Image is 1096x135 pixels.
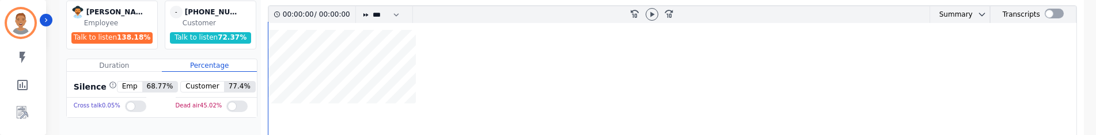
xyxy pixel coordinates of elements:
span: 68.77 % [142,82,178,92]
div: [PHONE_NUMBER] [185,6,242,18]
div: Customer [183,18,253,28]
div: Duration [67,59,162,72]
div: Talk to listen [71,32,153,44]
div: Talk to listen [170,32,252,44]
span: 138.18 % [117,33,150,41]
div: [PERSON_NAME] [86,6,144,18]
span: Emp [117,82,142,92]
button: chevron down [973,10,987,19]
div: 00:00:00 [283,6,314,23]
div: 00:00:00 [317,6,348,23]
div: Cross talk 0.05 % [74,98,120,114]
div: Transcripts [1003,6,1040,23]
div: Dead air 45.02 % [176,98,222,114]
div: Percentage [162,59,257,72]
svg: chevron down [977,10,987,19]
span: 72.37 % [218,33,246,41]
div: Employee [84,18,155,28]
div: Summary [930,6,973,23]
div: / [283,6,353,23]
div: Silence [71,81,117,92]
span: 77.4 % [224,82,255,92]
span: Customer [181,82,223,92]
img: Bordered avatar [7,9,35,37]
span: - [170,6,183,18]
